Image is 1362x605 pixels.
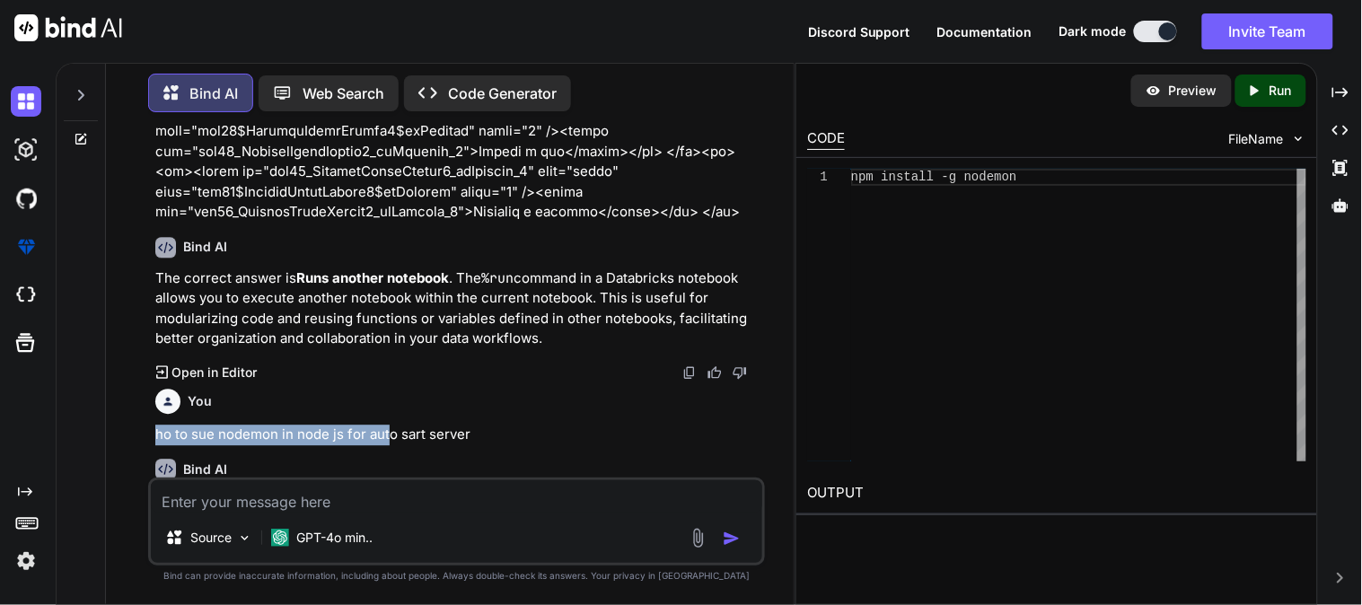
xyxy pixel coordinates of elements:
[11,280,41,311] img: cloudideIcon
[11,546,41,576] img: settings
[688,528,708,548] img: attachment
[796,472,1317,514] h2: OUTPUT
[1291,131,1306,146] img: chevron down
[937,24,1032,39] span: Documentation
[14,14,122,41] img: Bind AI
[1270,82,1292,100] p: Run
[733,365,747,380] img: dislike
[682,365,697,380] img: copy
[1059,22,1127,40] span: Dark mode
[155,268,761,349] p: The correct answer is . The command in a Databricks notebook allows you to execute another notebo...
[296,269,449,286] strong: Runs another notebook
[481,269,514,287] code: %run
[807,169,828,186] div: 1
[937,22,1032,41] button: Documentation
[448,83,557,104] p: Code Generator
[183,460,227,478] h6: Bind AI
[808,22,910,41] button: Discord Support
[11,232,41,262] img: premium
[1229,130,1284,148] span: FileName
[11,86,41,117] img: darkChat
[155,425,761,445] p: ho to sue nodemon in node js for auto sart server
[807,128,845,150] div: CODE
[1202,13,1333,49] button: Invite Team
[1169,82,1217,100] p: Preview
[296,529,373,547] p: GPT-4o min..
[237,530,252,546] img: Pick Models
[707,365,722,380] img: like
[189,83,238,104] p: Bind AI
[271,529,289,547] img: GPT-4o mini
[723,530,741,548] img: icon
[171,364,257,381] p: Open in Editor
[188,392,212,410] h6: You
[148,569,765,583] p: Bind can provide inaccurate information, including about people. Always double-check its answers....
[190,529,232,547] p: Source
[183,238,227,256] h6: Bind AI
[303,83,384,104] p: Web Search
[11,135,41,165] img: darkAi-studio
[851,170,1017,184] span: npm install -g nodemon
[11,183,41,214] img: githubDark
[808,24,910,39] span: Discord Support
[1146,83,1162,99] img: preview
